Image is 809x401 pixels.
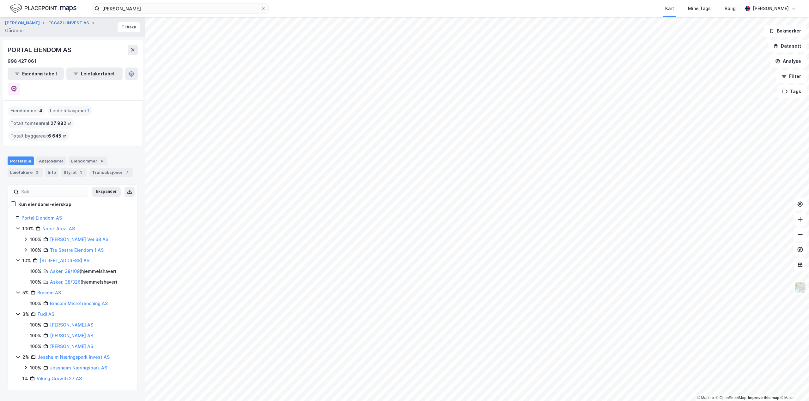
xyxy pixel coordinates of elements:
[30,300,41,307] div: 100%
[92,187,121,197] button: Ekspander
[8,131,69,141] div: Totalt byggareal :
[89,168,133,177] div: Transaksjoner
[30,236,41,243] div: 100%
[88,107,90,115] span: 1
[69,156,107,165] div: Eiendommer
[8,68,64,80] button: Eiendomstabell
[725,5,736,12] div: Bolig
[776,70,806,83] button: Filter
[50,247,104,253] a: Tre Søstre Eiendom 1 AS
[39,107,42,115] span: 4
[118,22,140,32] button: Tilbake
[22,257,31,264] div: 10%
[30,343,41,350] div: 100%
[50,365,107,370] a: Jessheim Næringspark AS
[47,106,92,116] div: Leide lokasjoner :
[45,168,58,177] div: Info
[50,344,93,349] a: [PERSON_NAME] AS
[777,371,809,401] iframe: Chat Widget
[30,268,41,275] div: 100%
[48,20,90,26] button: ESCAZU INVEST AS
[50,237,108,242] a: [PERSON_NAME] Vei 68 AS
[100,4,261,13] input: Søk på adresse, matrikkel, gårdeiere, leietakere eller personer
[61,168,87,177] div: Styret
[50,301,108,306] a: Bracom Microtrenching AS
[716,396,746,400] a: OpenStreetMap
[22,289,29,297] div: 5%
[50,322,93,327] a: [PERSON_NAME] AS
[748,396,779,400] a: Improve this map
[48,132,67,140] span: 6 645 ㎡
[66,68,123,80] button: Leietakertabell
[38,311,54,317] a: Fudi AS
[38,354,110,360] a: Jessheim Næringspark Invest AS
[124,169,130,175] div: 7
[30,332,41,339] div: 100%
[30,321,41,329] div: 100%
[8,45,73,55] div: PORTAL EIENDOM AS
[665,5,674,12] div: Kart
[50,333,93,338] a: [PERSON_NAME] AS
[78,169,84,175] div: 3
[753,5,789,12] div: [PERSON_NAME]
[697,396,715,400] a: Mapbox
[30,246,41,254] div: 100%
[22,375,28,382] div: 1%
[22,353,29,361] div: 2%
[777,85,806,98] button: Tags
[768,40,806,52] button: Datasett
[770,55,806,68] button: Analyse
[19,187,88,197] input: Søk
[794,281,806,293] img: Z
[42,226,75,231] a: Norsk Areal AS
[688,5,711,12] div: Mine Tags
[36,156,66,165] div: Aksjonærer
[40,258,89,263] a: [STREET_ADDRESS] AS
[5,20,41,26] button: [PERSON_NAME]
[30,364,41,372] div: 100%
[18,201,71,208] div: Kun eiendoms-eierskap
[51,120,72,127] span: 27 982 ㎡
[37,376,82,381] a: Viking Growth 27 AS
[777,371,809,401] div: Kontrollprogram for chat
[37,290,61,295] a: Bracom AS
[10,3,76,14] img: logo.f888ab2527a4732fd821a326f86c7f29.svg
[8,118,74,128] div: Totalt tomteareal :
[8,106,45,116] div: Eiendommer :
[8,168,43,177] div: Leietakere
[30,278,41,286] div: 100%
[50,268,116,275] div: ( hjemmelshaver )
[50,279,81,285] a: Asker, 38/326
[22,310,29,318] div: 3%
[99,158,105,164] div: 4
[8,57,36,65] div: 998 427 061
[50,278,117,286] div: ( hjemmelshaver )
[5,27,24,34] div: Gårdeier
[764,25,806,37] button: Bokmerker
[50,268,80,274] a: Asker, 38/109
[34,169,40,175] div: 2
[8,156,34,165] div: Portefølje
[22,225,34,233] div: 100%
[21,215,62,221] a: Portal Eiendom AS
